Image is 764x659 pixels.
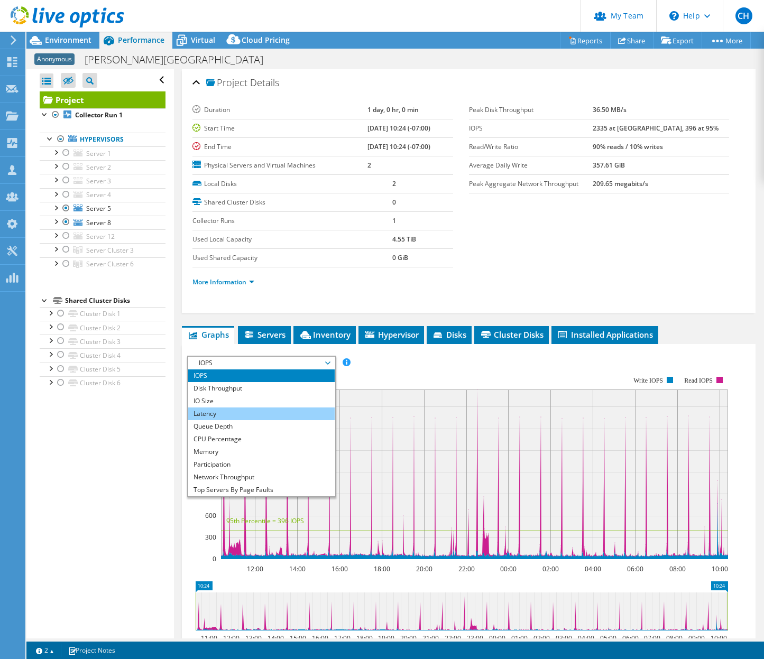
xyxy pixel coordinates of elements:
a: Project [40,91,165,108]
label: Peak Disk Throughput [469,105,593,115]
a: Share [610,32,653,49]
li: Network Throughput [188,471,335,484]
label: Used Local Capacity [192,234,392,245]
a: Server Cluster 6 [40,257,165,271]
a: More [702,32,751,49]
text: 14:00 [268,634,284,643]
text: 00:00 [489,634,505,643]
span: Server Cluster 3 [86,246,134,255]
svg: \n [669,11,679,21]
span: Server 1 [86,149,111,158]
span: Cluster Disks [480,329,544,340]
text: 20:00 [400,634,417,643]
text: 07:00 [644,634,660,643]
span: Anonymous [34,53,75,65]
text: 23:00 [467,634,483,643]
text: 05:00 [600,634,616,643]
a: Project Notes [61,644,123,657]
text: 13:00 [245,634,262,643]
text: 12:00 [223,634,240,643]
b: 1 [392,216,396,225]
span: Disks [432,329,466,340]
b: 90% reads / 10% writes [593,142,663,151]
span: Server 8 [86,218,111,227]
span: Server 5 [86,204,111,213]
b: [DATE] 10:24 (-07:00) [367,124,430,133]
text: 22:00 [445,634,461,643]
a: Hypervisors [40,133,165,146]
text: 20:00 [416,564,432,573]
a: Cluster Disk 2 [40,321,165,335]
label: Local Disks [192,179,392,189]
li: Memory [188,445,335,458]
span: Hypervisor [364,329,419,340]
text: 09:00 [688,634,705,643]
a: Cluster Disk 4 [40,348,165,362]
text: 300 [205,533,216,542]
text: 02:00 [533,634,550,643]
text: 21:00 [422,634,439,643]
b: 2 [367,161,371,170]
li: CPU Percentage [188,433,335,445]
text: 06:00 [627,564,643,573]
label: Physical Servers and Virtual Machines [192,160,367,171]
text: 06:00 [622,634,639,643]
b: Collector Run 1 [75,110,123,119]
a: More Information [192,277,254,286]
a: 2 [29,644,61,657]
span: Server 4 [86,190,111,199]
label: IOPS [469,123,593,134]
text: 02:00 [542,564,559,573]
label: Collector Runs [192,216,392,226]
a: Server 1 [40,146,165,160]
b: 357.61 GiB [593,161,625,170]
a: Cluster Disk 1 [40,307,165,321]
span: Inventory [299,329,351,340]
text: 08:00 [666,634,683,643]
b: 36.50 MB/s [593,105,627,114]
span: Environment [45,35,91,45]
span: Performance [118,35,164,45]
text: Write IOPS [633,377,663,384]
li: Top Servers By Page Faults [188,484,335,496]
a: Server 12 [40,229,165,243]
a: Server 2 [40,160,165,174]
text: 01:00 [511,634,528,643]
span: Server 12 [86,232,115,241]
a: Server Cluster 3 [40,243,165,257]
a: Server 3 [40,174,165,188]
text: 18:00 [356,634,373,643]
li: Disk Throughput [188,382,335,395]
b: 4.55 TiB [392,235,416,244]
a: Cluster Disk 6 [40,376,165,390]
text: Read IOPS [684,377,713,384]
text: 11:00 [201,634,217,643]
span: Server Cluster 6 [86,259,134,268]
text: 10:00 [711,634,727,643]
span: Details [250,76,279,89]
span: CH [735,7,752,24]
li: IO Size [188,395,335,407]
text: 03:00 [556,634,572,643]
text: 22:00 [458,564,475,573]
text: 19:00 [378,634,394,643]
li: Latency [188,407,335,420]
text: 14:00 [289,564,306,573]
text: 17:00 [334,634,351,643]
text: 16:00 [332,564,348,573]
span: Virtual [191,35,215,45]
h1: [PERSON_NAME][GEOGRAPHIC_DATA] [80,54,280,66]
label: Average Daily Write [469,160,593,171]
li: IOPS [188,369,335,382]
a: Server 8 [40,216,165,229]
label: Duration [192,105,367,115]
span: Installed Applications [557,329,653,340]
a: Collector Run 1 [40,108,165,122]
li: Participation [188,458,335,471]
text: 18:00 [374,564,390,573]
label: End Time [192,142,367,152]
li: Queue Depth [188,420,335,433]
text: 15:00 [290,634,306,643]
text: 0 [213,554,216,563]
text: 00:00 [500,564,517,573]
